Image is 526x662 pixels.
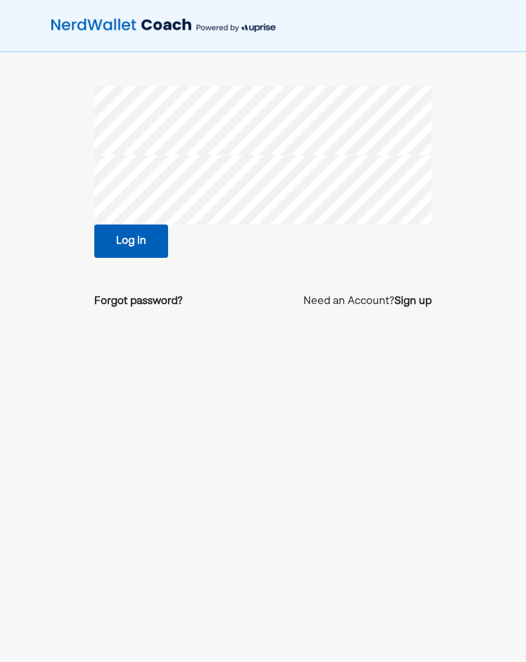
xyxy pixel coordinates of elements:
a: Sign up [394,294,432,309]
a: Forgot password? [94,294,183,309]
p: Need an Account? [303,294,432,309]
button: Log in [94,225,168,258]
